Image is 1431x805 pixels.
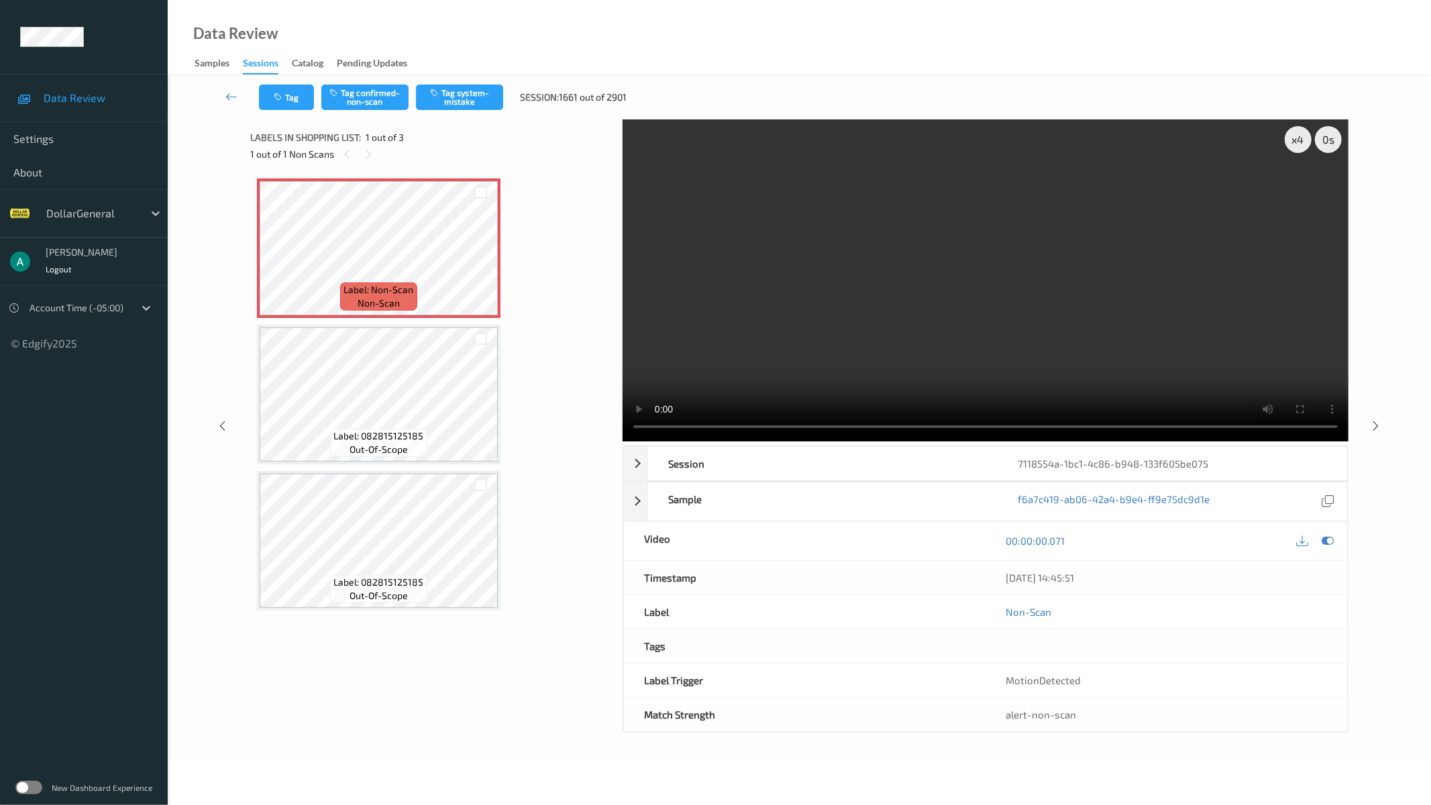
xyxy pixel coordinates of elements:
[623,482,1348,521] div: Samplef6a7c419-ab06-42a4-b9e4-ff9e75dc9d1e
[195,54,243,73] a: Samples
[350,589,408,602] span: out-of-scope
[292,56,323,73] div: Catalog
[1006,571,1327,584] div: [DATE] 14:45:51
[321,85,409,110] button: Tag confirmed-non-scan
[1315,126,1342,153] div: 0 s
[250,146,613,162] div: 1 out of 1 Non Scans
[624,561,986,594] div: Timestamp
[292,54,337,73] a: Catalog
[366,131,404,144] span: 1 out of 3
[337,56,407,73] div: Pending Updates
[986,663,1347,697] div: MotionDetected
[250,131,361,144] span: Labels in shopping list:
[333,429,423,443] span: Label: 082815125185
[648,482,998,521] div: Sample
[195,56,229,73] div: Samples
[193,27,278,40] div: Data Review
[1285,126,1312,153] div: x 4
[624,522,986,560] div: Video
[1006,605,1051,619] a: Non-Scan
[624,698,986,731] div: Match Strength
[333,576,423,589] span: Label: 082815125185
[520,91,559,104] span: Session:
[1006,534,1065,547] a: 00:00:00.071
[350,443,408,456] span: out-of-scope
[416,85,503,110] button: Tag system-mistake
[624,595,986,629] div: Label
[243,56,278,74] div: Sessions
[259,85,314,110] button: Tag
[358,297,400,310] span: non-scan
[243,54,292,74] a: Sessions
[1018,492,1210,511] a: f6a7c419-ab06-42a4-b9e4-ff9e75dc9d1e
[1006,708,1327,721] div: alert-non-scan
[998,447,1347,480] div: 7118554a-1bc1-4c86-b948-133f605be075
[623,446,1348,481] div: Session7118554a-1bc1-4c86-b948-133f605be075
[337,54,421,73] a: Pending Updates
[648,447,998,480] div: Session
[624,663,986,697] div: Label Trigger
[624,629,986,663] div: Tags
[343,283,413,297] span: Label: Non-Scan
[559,91,627,104] span: 1661 out of 2901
